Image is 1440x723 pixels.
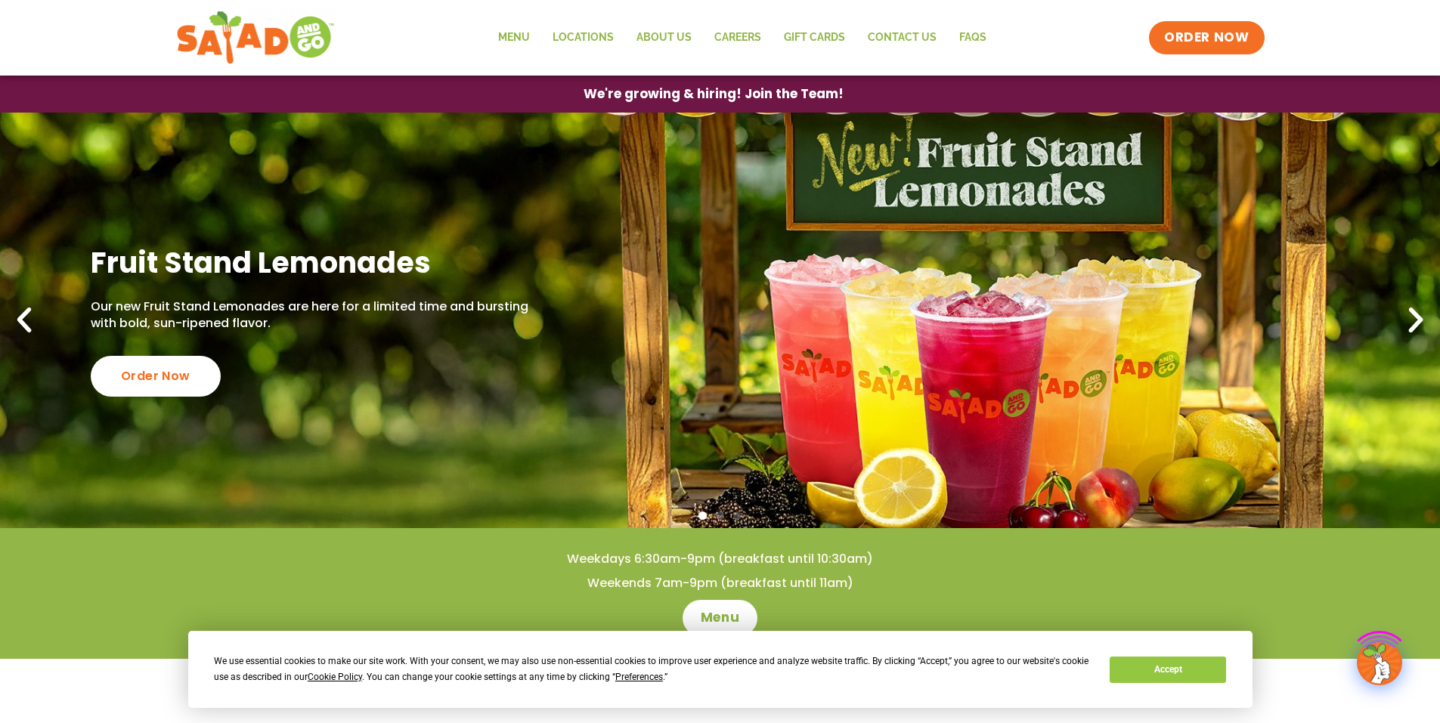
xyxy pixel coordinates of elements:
span: ORDER NOW [1164,29,1249,47]
a: About Us [625,20,703,55]
a: Locations [541,20,625,55]
p: Our new Fruit Stand Lemonades are here for a limited time and bursting with bold, sun-ripened fla... [91,298,536,332]
h2: Fruit Stand Lemonades [91,244,536,281]
a: Menu [487,20,541,55]
h4: Weekdays 6:30am-9pm (breakfast until 10:30am) [30,551,1410,567]
h4: Weekends 7am-9pm (breakfast until 11am) [30,575,1410,592]
span: We're growing & hiring! Join the Team! [584,88,844,100]
a: FAQs [948,20,998,55]
span: Preferences [615,672,663,682]
span: Menu [701,609,739,627]
div: Cookie Consent Prompt [188,631,1253,708]
nav: Menu [487,20,998,55]
a: Careers [703,20,773,55]
span: Go to slide 1 [698,511,707,520]
img: new-SAG-logo-768×292 [176,8,336,68]
a: We're growing & hiring! Join the Team! [561,76,866,112]
span: Go to slide 2 [716,511,724,520]
div: Order Now [91,356,221,397]
a: GIFT CARDS [773,20,856,55]
div: Next slide [1399,304,1432,337]
div: Previous slide [8,304,41,337]
div: We use essential cookies to make our site work. With your consent, we may also use non-essential ... [214,653,1092,685]
a: ORDER NOW [1149,21,1264,54]
a: Contact Us [856,20,948,55]
span: Go to slide 3 [733,511,742,520]
span: Cookie Policy [308,672,362,682]
a: Menu [683,600,757,636]
button: Accept [1110,657,1226,683]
